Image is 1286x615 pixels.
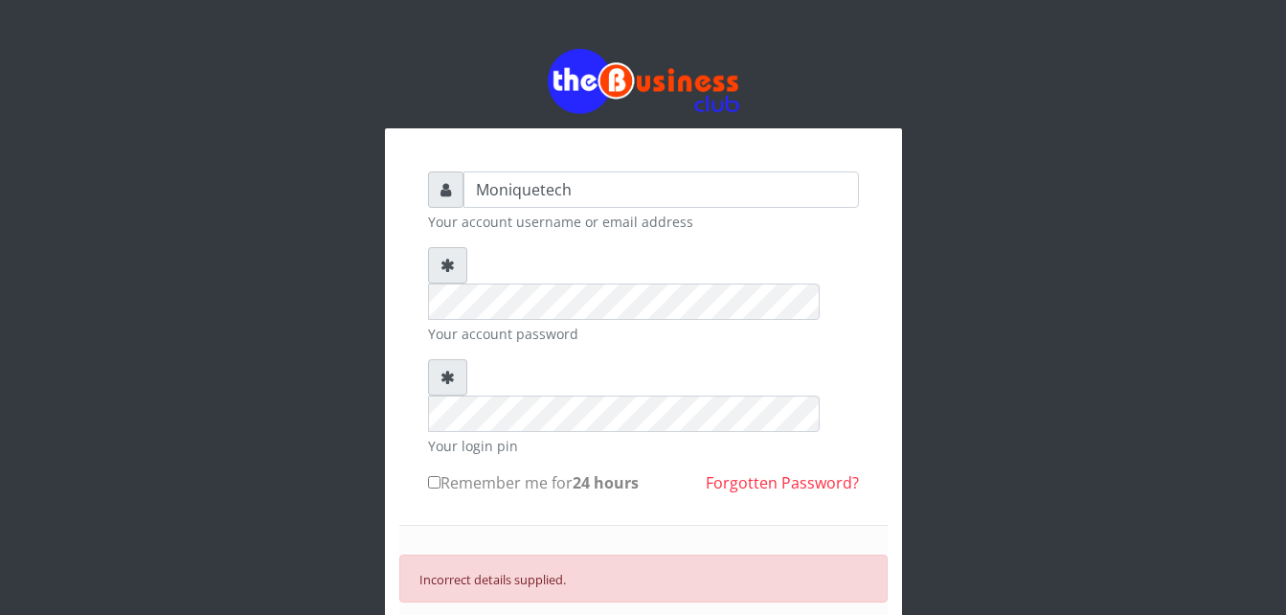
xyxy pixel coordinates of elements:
[428,212,859,232] small: Your account username or email address
[463,171,859,208] input: Username or email address
[428,324,859,344] small: Your account password
[706,472,859,493] a: Forgotten Password?
[428,436,859,456] small: Your login pin
[573,472,639,493] b: 24 hours
[428,476,440,489] input: Remember me for24 hours
[428,471,639,494] label: Remember me for
[419,571,566,588] small: Incorrect details supplied.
